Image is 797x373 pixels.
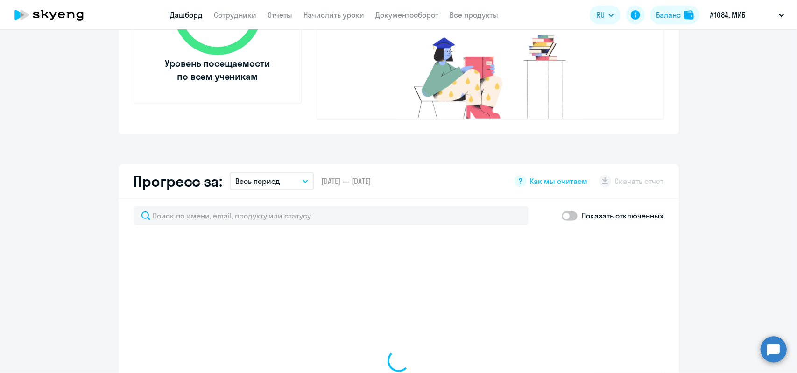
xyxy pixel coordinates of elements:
a: Документооборот [376,10,439,20]
img: balance [684,10,694,20]
a: Все продукты [450,10,499,20]
button: RU [590,6,621,24]
a: Отчеты [268,10,293,20]
button: #1084, МИБ [705,4,789,26]
a: Начислить уроки [304,10,365,20]
a: Дашборд [170,10,203,20]
button: Балансbalance [650,6,699,24]
p: #1084, МИБ [710,9,745,21]
div: Баланс [656,9,681,21]
p: Весь период [235,176,280,187]
input: Поиск по имени, email, продукту или статусу [134,206,529,225]
h2: Прогресс за: [134,172,222,190]
p: Показать отключенных [582,210,664,221]
a: Сотрудники [214,10,257,20]
span: RU [596,9,605,21]
img: no-truants [396,33,584,119]
span: Как мы считаем [530,176,588,186]
button: Весь период [230,172,314,190]
span: [DATE] — [DATE] [321,176,371,186]
span: Уровень посещаемости по всем ученикам [164,57,271,83]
